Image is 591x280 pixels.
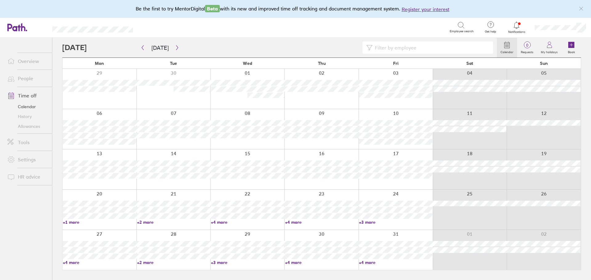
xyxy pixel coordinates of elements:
[2,136,52,148] a: Tools
[285,260,359,265] a: +4 more
[480,30,501,34] span: Get help
[497,49,517,54] label: Calendar
[318,61,326,66] span: Thu
[393,61,399,66] span: Fri
[63,219,136,225] a: +1 more
[2,171,52,183] a: HR advice
[95,61,104,66] span: Mon
[2,89,52,102] a: Time off
[497,38,517,57] a: Calendar
[564,49,579,54] label: Book
[517,49,537,54] label: Requests
[205,5,220,12] span: Beta
[507,30,527,34] span: Notifications
[372,42,489,53] input: Filter by employee
[2,153,52,166] a: Settings
[537,38,561,57] a: My holidays
[2,72,52,85] a: People
[211,219,284,225] a: +4 more
[170,61,177,66] span: Tue
[537,49,561,54] label: My holidays
[2,102,52,112] a: Calendar
[243,61,252,66] span: Wed
[561,38,581,57] a: Book
[540,61,548,66] span: Sun
[517,43,537,48] span: 0
[2,55,52,67] a: Overview
[285,219,359,225] a: +4 more
[136,5,456,13] div: Be the first to try MentorDigital with its new and improved time off tracking and document manage...
[63,260,136,265] a: +4 more
[507,21,527,34] a: Notifications
[466,61,473,66] span: Sat
[211,260,284,265] a: +3 more
[2,121,52,131] a: Allowances
[147,43,174,53] button: [DATE]
[359,219,432,225] a: +3 more
[359,260,432,265] a: +4 more
[450,30,474,33] span: Employee search
[137,219,211,225] a: +2 more
[517,38,537,57] a: 0Requests
[137,260,211,265] a: +2 more
[2,112,52,121] a: History
[402,6,449,13] button: Register your interest
[150,24,165,30] div: Search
